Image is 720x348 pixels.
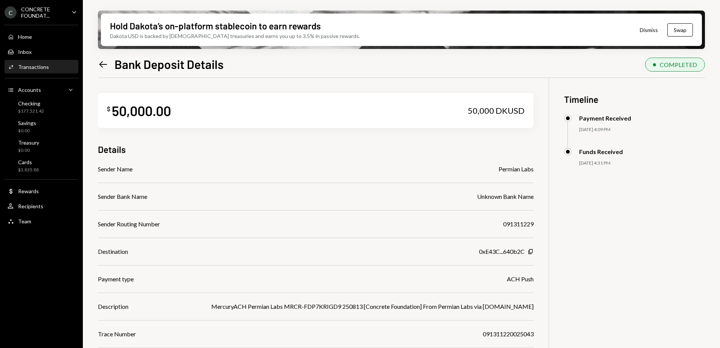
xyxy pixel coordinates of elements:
div: Home [18,34,32,40]
a: Transactions [5,60,78,73]
div: Trace Number [98,330,136,339]
div: 50,000 DKUSD [468,105,525,116]
a: Rewards [5,184,78,198]
div: Accounts [18,87,41,93]
div: Hold Dakota’s on-platform stablecoin to earn rewards [110,20,321,32]
div: $3,835.88 [18,167,39,173]
a: Inbox [5,45,78,58]
div: Payment type [98,275,134,284]
a: Home [5,30,78,43]
div: Savings [18,120,36,126]
button: Dismiss [630,21,667,39]
div: $0.00 [18,147,39,154]
div: Unknown Bank Name [477,192,534,201]
div: $0.00 [18,128,36,134]
div: Recipients [18,203,43,209]
div: Sender Bank Name [98,192,147,201]
div: MercuryACH Permian Labs MRCR-FDP7KRIGD9 250813 [Concrete Foundation] From Permian Labs via [DOMAI... [211,302,534,311]
a: Treasury$0.00 [5,137,78,155]
div: Payment Received [579,114,631,122]
a: Checking$177,521.42 [5,98,78,116]
div: 091311229 [503,220,534,229]
h3: Details [98,143,126,156]
a: Team [5,214,78,228]
button: Swap [667,23,693,37]
div: Permian Labs [499,165,534,174]
a: Savings$0.00 [5,118,78,136]
a: Cards$3,835.88 [5,157,78,175]
div: CONCRETE FOUNDAT... [21,6,66,19]
div: 50,000.00 [112,102,171,119]
div: 0xE43C...640b2C [479,247,525,256]
div: Team [18,218,31,224]
div: Sender Name [98,165,133,174]
h1: Bank Deposit Details [114,56,224,72]
div: $177,521.42 [18,108,44,114]
div: Treasury [18,139,39,146]
h3: Timeline [564,93,705,105]
a: Recipients [5,199,78,213]
div: COMPLETED [660,61,697,68]
a: Accounts [5,83,78,96]
div: $ [107,105,110,113]
div: Inbox [18,49,32,55]
div: ACH Push [507,275,534,284]
div: Dakota USD is backed by [DEMOGRAPHIC_DATA] treasuries and earns you up to 3.5% in passive rewards. [110,32,360,40]
div: Rewards [18,188,39,194]
div: [DATE] 4:09 PM [579,127,705,133]
div: Description [98,302,128,311]
div: Checking [18,100,44,107]
div: [DATE] 4:31 PM [579,160,705,166]
div: Transactions [18,64,49,70]
div: Sender Routing Number [98,220,160,229]
div: C [5,6,17,18]
div: Funds Received [579,148,623,155]
div: 091311220025043 [483,330,534,339]
div: Destination [98,247,128,256]
div: Cards [18,159,39,165]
